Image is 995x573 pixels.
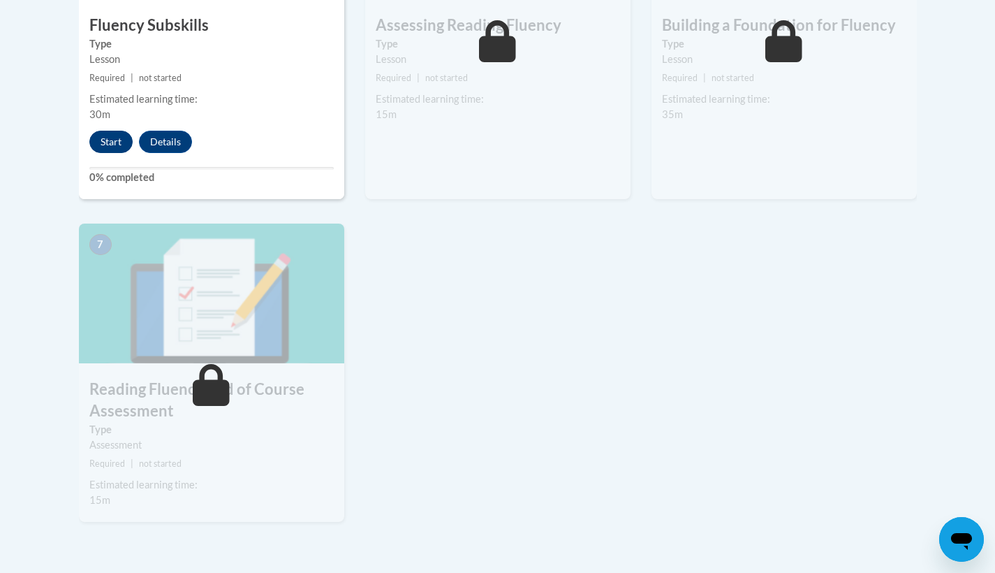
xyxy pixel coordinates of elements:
span: | [417,73,420,83]
span: Required [89,458,125,469]
span: 15m [376,108,397,120]
h3: Reading Fluency End of Course Assessment [79,379,344,422]
button: Details [139,131,192,153]
span: Required [662,73,698,83]
span: 7 [89,234,112,255]
span: | [703,73,706,83]
span: 15m [89,494,110,506]
div: Assessment [89,437,334,453]
span: not started [425,73,468,83]
span: 30m [89,108,110,120]
label: Type [376,36,620,52]
div: Estimated learning time: [89,477,334,493]
span: not started [139,73,182,83]
h3: Fluency Subskills [79,15,344,36]
div: Lesson [89,52,334,67]
h3: Building a Foundation for Fluency [651,15,917,36]
span: Required [89,73,125,83]
label: Type [89,422,334,437]
img: Course Image [79,224,344,363]
h3: Assessing Reading Fluency [365,15,631,36]
label: Type [89,36,334,52]
span: Required [376,73,411,83]
span: not started [139,458,182,469]
div: Estimated learning time: [376,92,620,107]
div: Estimated learning time: [89,92,334,107]
label: Type [662,36,906,52]
div: Lesson [376,52,620,67]
span: not started [712,73,754,83]
div: Estimated learning time: [662,92,906,107]
label: 0% completed [89,170,334,185]
button: Start [89,131,133,153]
span: | [131,458,133,469]
span: | [131,73,133,83]
span: 35m [662,108,683,120]
div: Lesson [662,52,906,67]
iframe: Button to launch messaging window [939,517,984,562]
